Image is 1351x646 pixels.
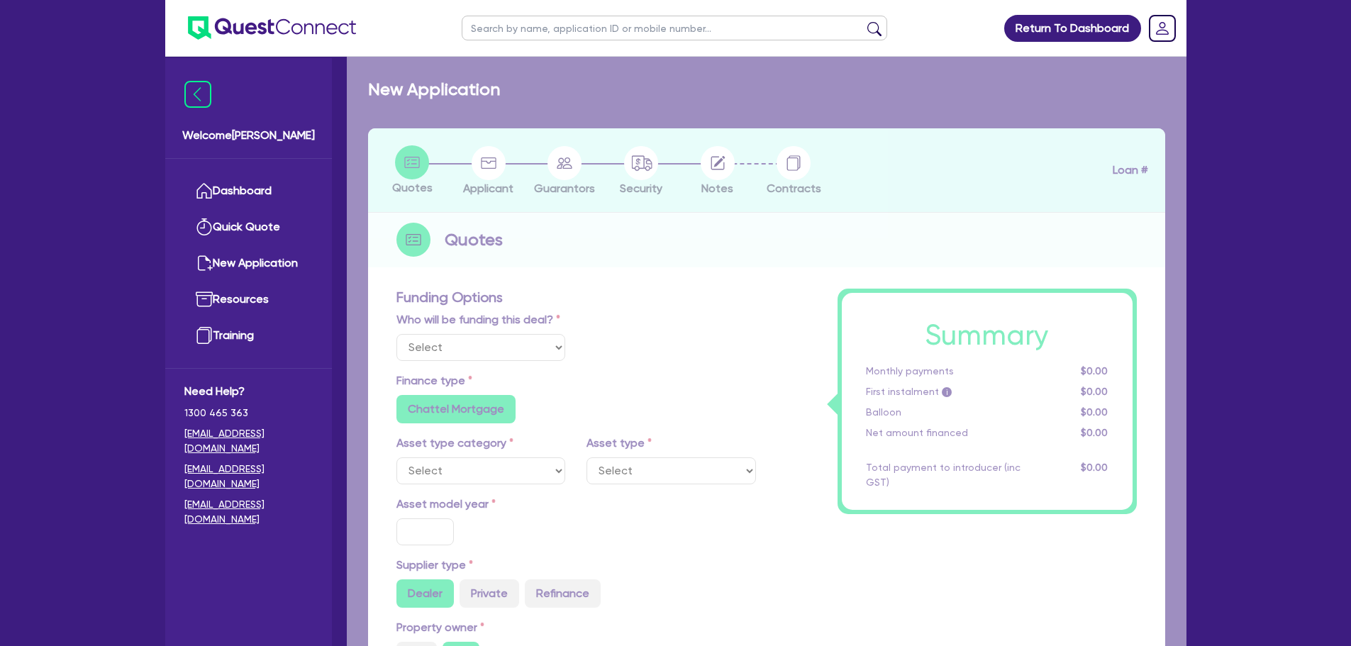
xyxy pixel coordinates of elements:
[184,209,313,245] a: Quick Quote
[1004,15,1141,42] a: Return To Dashboard
[184,462,313,491] a: [EMAIL_ADDRESS][DOMAIN_NAME]
[196,327,213,344] img: training
[188,16,356,40] img: quest-connect-logo-blue
[196,218,213,235] img: quick-quote
[184,383,313,400] span: Need Help?
[196,255,213,272] img: new-application
[184,406,313,421] span: 1300 465 363
[196,291,213,308] img: resources
[184,173,313,209] a: Dashboard
[182,127,315,144] span: Welcome [PERSON_NAME]
[462,16,887,40] input: Search by name, application ID or mobile number...
[184,245,313,282] a: New Application
[184,426,313,456] a: [EMAIL_ADDRESS][DOMAIN_NAME]
[184,81,211,108] img: icon-menu-close
[1144,10,1181,47] a: Dropdown toggle
[184,497,313,527] a: [EMAIL_ADDRESS][DOMAIN_NAME]
[184,318,313,354] a: Training
[184,282,313,318] a: Resources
